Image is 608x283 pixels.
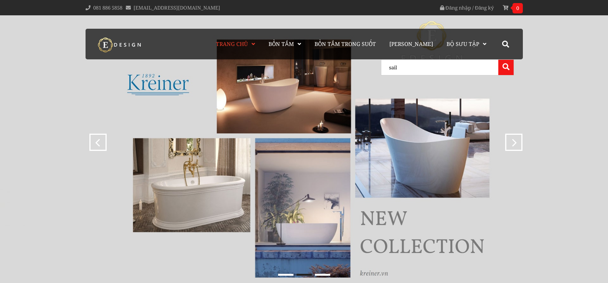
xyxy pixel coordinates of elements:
div: next [507,134,517,143]
a: Bồn Tắm [263,29,307,59]
span: Trang chủ [216,40,248,47]
span: 0 [512,3,523,13]
img: logo Kreiner Germany - Edesign Interior [91,37,149,52]
span: / [472,4,474,11]
span: [PERSON_NAME] [389,40,433,47]
a: 081 886 5858 [93,4,122,11]
a: Bồn Tắm Trong Suốt [309,29,382,59]
input: Tìm kiếm... [381,60,496,75]
span: Bồn Tắm [269,40,294,47]
a: [EMAIL_ADDRESS][DOMAIN_NAME] [133,4,220,11]
span: Bộ Sưu Tập [447,40,479,47]
a: [PERSON_NAME] [384,29,439,59]
a: Trang chủ [212,29,261,59]
a: Bộ Sưu Tập [441,29,492,59]
span: Bồn Tắm Trong Suốt [315,40,376,47]
div: prev [91,134,101,143]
